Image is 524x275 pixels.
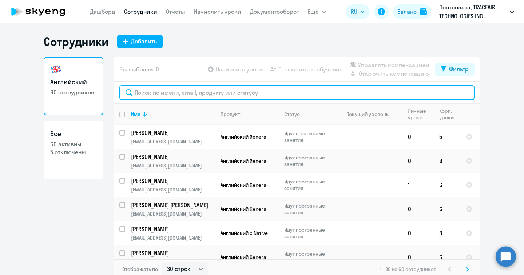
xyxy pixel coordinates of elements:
div: Корп. уроки [439,108,460,121]
span: Ещё [308,7,319,16]
span: 1 - 30 из 60 сотрудников [380,266,437,272]
h1: Сотрудники [44,34,108,49]
td: 6 [433,173,460,197]
span: Английский General [221,254,267,260]
div: Имя [131,111,214,117]
button: Добавить [117,35,163,48]
div: Имя [131,111,140,117]
span: Английский General [221,182,267,188]
h3: Все [50,129,97,139]
p: Постоплата, TRACEAIR TECHNOLOGIES INC. [439,3,507,20]
a: Начислить уроки [194,8,241,15]
td: 0 [402,125,433,149]
a: Все60 активны5 отключены [44,121,103,179]
span: Английский General [221,133,267,140]
p: [EMAIL_ADDRESS][DOMAIN_NAME] [131,235,214,241]
a: [PERSON_NAME] [131,177,214,185]
p: [PERSON_NAME] [131,177,213,185]
p: Идут постоянные занятия [284,251,334,264]
td: 0 [402,197,433,221]
p: Идут постоянные занятия [284,154,334,167]
td: 5 [433,125,460,149]
p: 60 активны [50,140,97,148]
td: 3 [433,221,460,245]
p: [EMAIL_ADDRESS][DOMAIN_NAME] [131,210,214,217]
p: [PERSON_NAME] [131,249,213,257]
p: Идут постоянные занятия [284,178,334,191]
td: 0 [402,149,433,173]
p: [PERSON_NAME] [PERSON_NAME] [131,201,213,209]
a: Документооборот [250,8,299,15]
div: Статус [284,111,300,117]
img: english [50,63,62,75]
p: [EMAIL_ADDRESS][DOMAIN_NAME] [131,186,214,193]
div: Текущий уровень [340,111,402,117]
a: Английский60 сотрудников [44,57,103,115]
div: Фильтр [449,65,469,73]
button: Постоплата, TRACEAIR TECHNOLOGIES INC. [436,3,518,20]
img: balance [420,8,427,15]
p: [PERSON_NAME] [131,153,213,161]
button: Балансbalance [393,4,431,19]
p: [PERSON_NAME] [131,225,213,233]
span: Отображать по: [122,266,159,272]
span: Английский General [221,206,267,212]
span: RU [351,7,357,16]
a: [PERSON_NAME] [PERSON_NAME] [131,201,214,209]
div: Добавить [131,37,157,46]
button: RU [346,4,370,19]
div: Баланс [397,7,417,16]
div: Продукт [221,111,240,117]
td: 0 [402,221,433,245]
span: Вы выбрали: 0 [119,65,159,74]
div: Личные уроки [408,108,433,121]
button: Ещё [308,4,326,19]
td: 6 [433,197,460,221]
td: 0 [402,245,433,269]
a: Дашборд [90,8,115,15]
a: [PERSON_NAME] [131,153,214,161]
span: Английский General [221,158,267,164]
a: Сотрудники [124,8,157,15]
p: Идут постоянные занятия [284,130,334,143]
span: Английский с Native [221,230,268,236]
a: [PERSON_NAME] [131,225,214,233]
p: [EMAIL_ADDRESS][DOMAIN_NAME] [131,162,214,169]
p: [EMAIL_ADDRESS][DOMAIN_NAME] [131,259,214,265]
a: [PERSON_NAME] [131,129,214,137]
a: Отчеты [166,8,185,15]
h3: Английский [50,77,97,87]
p: 5 отключены [50,148,97,156]
td: 9 [433,149,460,173]
div: Текущий уровень [347,111,389,117]
p: Идут постоянные занятия [284,226,334,240]
p: [PERSON_NAME] [131,129,213,137]
button: Фильтр [435,63,475,76]
a: [PERSON_NAME] [131,249,214,257]
input: Поиск по имени, email, продукту или статусу [119,85,475,100]
td: 1 [402,173,433,197]
p: 60 сотрудников [50,88,97,96]
td: 6 [433,245,460,269]
p: Идут постоянные занятия [284,202,334,216]
p: [EMAIL_ADDRESS][DOMAIN_NAME] [131,138,214,145]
